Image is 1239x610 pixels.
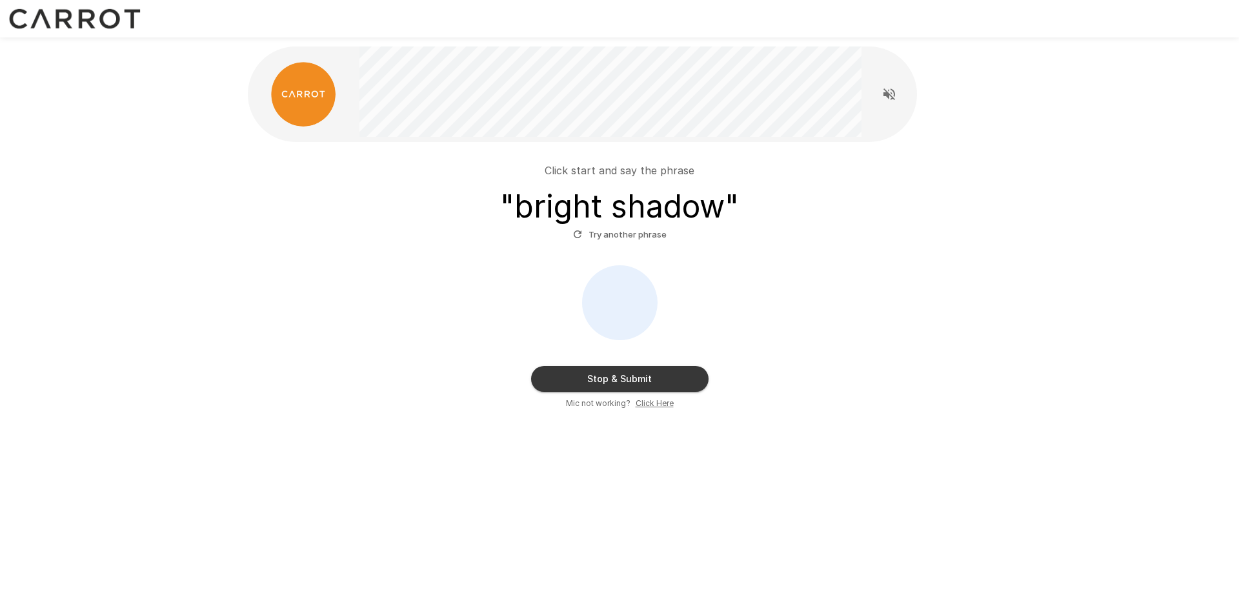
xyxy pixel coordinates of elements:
[271,62,336,127] img: carrot_logo.png
[636,398,674,408] u: Click Here
[570,225,670,245] button: Try another phrase
[500,188,739,225] h3: " bright shadow "
[876,81,902,107] button: Read questions aloud
[531,366,709,392] button: Stop & Submit
[566,397,630,410] span: Mic not working?
[545,163,694,178] p: Click start and say the phrase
